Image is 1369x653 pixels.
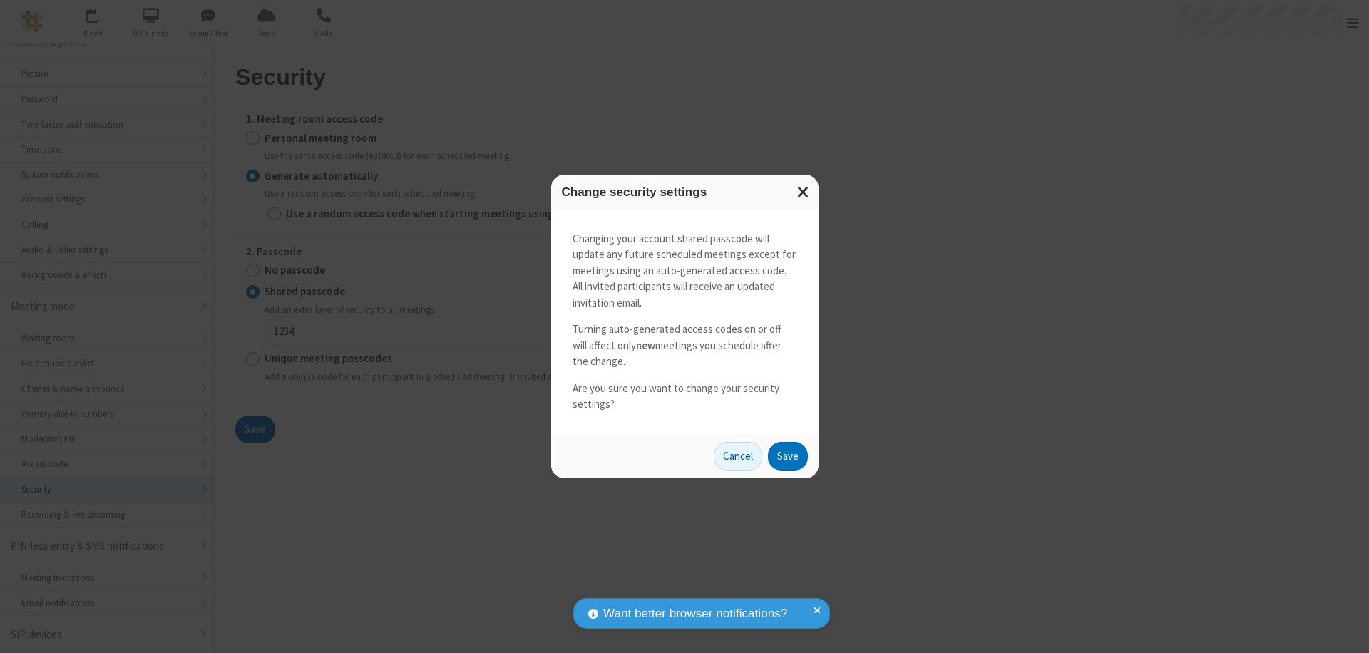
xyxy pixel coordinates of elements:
button: Save [768,442,808,471]
p: Turning auto-generated access codes on or off will affect only meetings you schedule after the ch... [573,322,797,370]
button: Cancel [714,442,762,471]
span: Want better browser notifications? [603,605,787,623]
p: Changing your account shared passcode will update any future scheduled meetings except for meetin... [573,231,797,312]
h3: Change security settings [562,185,808,199]
p: Are you sure you want to change your security settings? [573,381,797,413]
strong: new [636,339,655,352]
button: Close modal [789,175,819,210]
